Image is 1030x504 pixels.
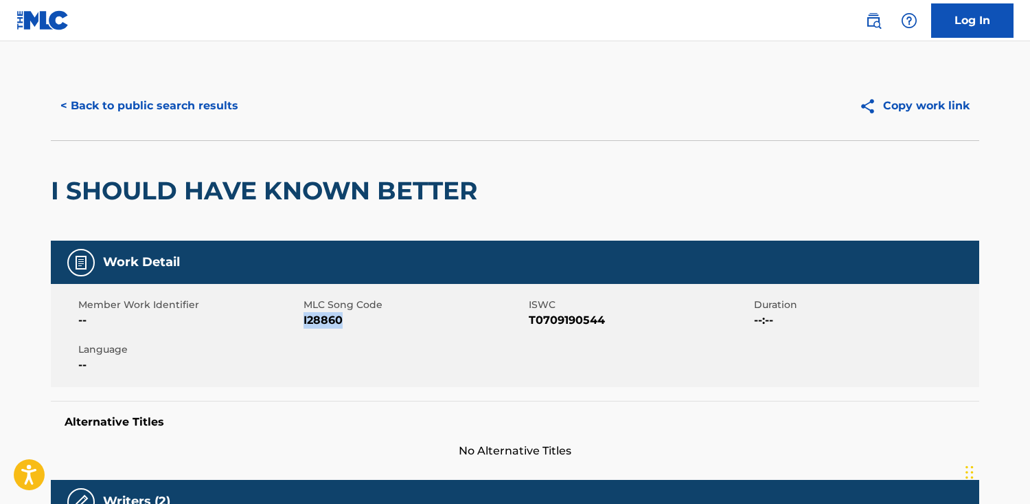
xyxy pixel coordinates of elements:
[865,12,882,29] img: search
[78,312,300,329] span: --
[895,7,923,34] div: Help
[304,298,525,312] span: MLC Song Code
[529,298,751,312] span: ISWC
[73,254,89,271] img: Work Detail
[65,415,965,429] h5: Alternative Titles
[304,312,525,329] span: I28860
[78,342,300,357] span: Language
[51,175,484,206] h2: I SHOULD HAVE KNOWN BETTER
[754,298,976,312] span: Duration
[849,89,979,123] button: Copy work link
[51,89,248,123] button: < Back to public search results
[78,357,300,373] span: --
[860,7,887,34] a: Public Search
[529,312,751,329] span: T0709190544
[961,438,1030,504] iframe: Chat Widget
[931,3,1014,38] a: Log In
[16,10,69,30] img: MLC Logo
[965,452,974,493] div: Drag
[754,312,976,329] span: --:--
[859,98,883,115] img: Copy work link
[103,254,180,270] h5: Work Detail
[901,12,917,29] img: help
[78,298,300,312] span: Member Work Identifier
[51,443,979,459] span: No Alternative Titles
